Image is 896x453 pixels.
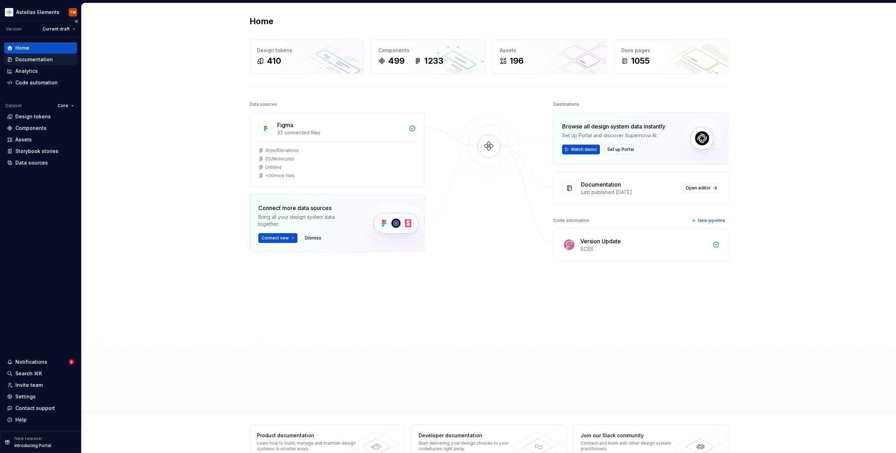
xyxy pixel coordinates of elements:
[250,99,277,109] div: Data sources
[261,235,289,241] span: Connect new
[250,16,273,27] h2: Home
[4,77,77,88] a: Code automation
[257,47,357,54] div: Design tokens
[581,440,682,452] div: Connect and learn with other design system practitioners.
[553,216,589,225] div: Code automation
[4,123,77,134] a: Components
[562,122,665,131] div: Browse all design system data instantly
[5,8,13,16] img: b2369ad3-f38c-46c1-b2a2-f2452fdbdcd2.png
[69,359,74,365] span: 9
[15,136,32,143] div: Assets
[70,9,76,15] div: TW
[55,101,77,111] button: Core
[631,55,650,67] div: 1055
[15,405,55,412] div: Contact support
[58,103,68,109] span: Core
[378,47,478,54] div: Components
[71,16,81,26] button: Collapse sidebar
[500,47,600,54] div: Assets
[43,26,70,32] span: Current draft
[614,40,728,74] a: Docs pages1055
[258,233,297,243] button: Connect new
[15,148,58,155] div: Storybook stories
[424,55,443,67] div: 1233
[277,129,405,136] div: 33 connected files
[571,147,597,152] span: Watch demo
[604,145,637,154] button: Set up Portal
[1,5,80,20] button: Astellas ElementsTW
[14,443,51,448] p: Introducing Portal
[581,189,678,196] div: Last published [DATE]
[15,159,48,166] div: Data sources
[267,55,281,67] div: 410
[553,99,579,109] div: Destinations
[4,368,77,379] button: Search ⌘K
[4,414,77,425] button: Help
[258,214,353,228] div: Bring all your design system data together.
[4,379,77,391] a: Invite team
[4,356,77,368] button: Notifications9
[510,55,524,67] div: 196
[4,157,77,168] a: Data sources
[492,40,607,74] a: Assets196
[419,440,520,452] div: Start delivering your design choices to your codebases right away.
[14,436,42,441] p: New release!
[419,432,520,439] div: Developer documentation
[40,24,78,34] button: Current draft
[15,393,36,400] div: Settings
[689,216,728,225] button: New pipeline
[580,237,621,245] div: Version Update
[15,113,51,120] div: Design tokens
[258,204,353,212] div: Connect more data sources
[6,103,22,109] div: Dataset
[302,233,324,243] button: Dismiss
[607,147,634,152] span: Set up Portal
[4,65,77,77] a: Analytics
[4,134,77,145] a: Assets
[4,391,77,402] a: Settings
[581,180,621,189] div: Documentation
[15,56,53,63] div: Documentation
[562,132,665,139] div: Set up Portal and discover Supernova AI.
[4,146,77,157] a: Storybook stories
[265,173,295,179] div: + 30 more files
[562,145,600,154] button: Watch demo
[16,9,59,16] div: Astellas Elements
[250,112,425,187] a: Figma33 connected filesStyle/ElevationsDS/MoleculesUntitled+30more files
[686,185,711,191] span: Open editor
[15,358,47,365] div: Notifications
[277,121,293,129] div: Figma
[682,183,720,193] a: Open editor
[265,156,294,162] div: DS/Molecules
[15,382,43,389] div: Invite team
[257,440,359,452] div: Learn how to build, manage and maintain design systems in smarter ways.
[4,403,77,414] button: Contact support
[4,42,77,54] a: Home
[15,68,38,75] div: Analytics
[621,47,721,54] div: Docs pages
[4,54,77,65] a: Documentation
[388,55,405,67] div: 499
[257,432,359,439] div: Product documentation
[371,40,485,74] a: Components4991233
[15,416,27,423] div: Help
[4,111,77,122] a: Design tokens
[15,44,29,51] div: Home
[15,125,47,132] div: Components
[581,432,682,439] div: Join our Slack community
[265,148,299,153] div: Style/Elevations
[15,79,58,86] div: Code automation
[698,218,725,223] span: New pipeline
[265,165,281,170] div: Untitled
[305,235,321,241] span: Dismiss
[250,40,364,74] a: Design tokens410
[6,26,22,32] div: Version
[15,370,42,377] div: Search ⌘K
[580,245,708,252] div: SCSS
